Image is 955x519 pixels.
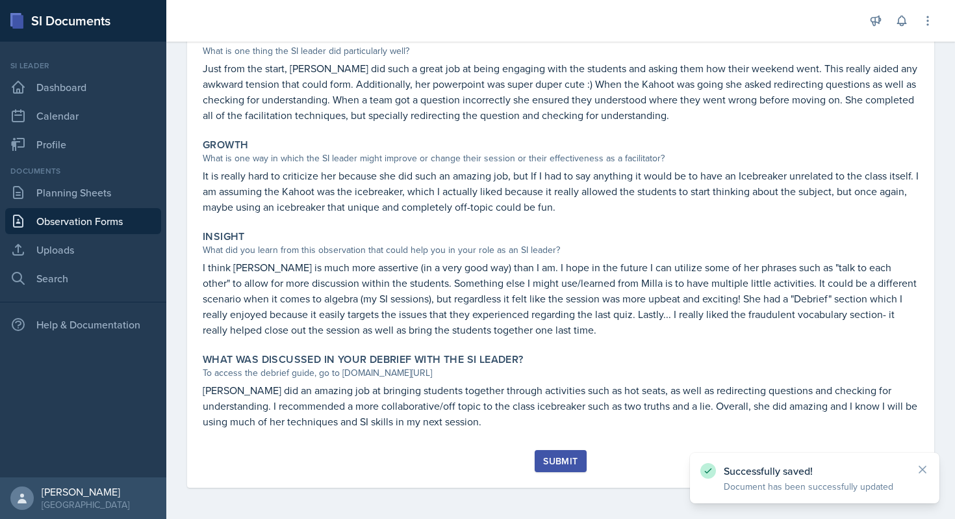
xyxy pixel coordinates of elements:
a: Observation Forms [5,208,161,234]
div: Si leader [5,60,161,72]
a: Profile [5,131,161,157]
button: Submit [535,450,586,472]
label: Insight [203,230,245,243]
label: Growth [203,139,248,152]
a: Calendar [5,103,161,129]
div: Documents [5,165,161,177]
label: What was discussed in your debrief with the SI Leader? [203,353,524,366]
div: What is one thing the SI leader did particularly well? [203,44,919,58]
p: Just from the start, [PERSON_NAME] did such a great job at being engaging with the students and a... [203,60,919,123]
div: To access the debrief guide, go to [DOMAIN_NAME][URL] [203,366,919,380]
div: Help & Documentation [5,312,161,338]
div: Submit [543,456,578,466]
a: Planning Sheets [5,180,161,206]
div: What did you learn from this observation that could help you in your role as an SI leader? [203,243,919,257]
p: [PERSON_NAME] did an amazing job at bringing students together through activities such as hot sea... [203,382,919,429]
a: Search [5,265,161,291]
a: Uploads [5,237,161,263]
p: It is really hard to criticize her because she did such an amazing job, but If I had to say anyth... [203,168,919,215]
p: Document has been successfully updated [724,480,906,493]
p: I think [PERSON_NAME] is much more assertive (in a very good way) than I am. I hope in the future... [203,259,919,338]
a: Dashboard [5,74,161,100]
div: [PERSON_NAME] [42,485,129,498]
div: What is one way in which the SI leader might improve or change their session or their effectivene... [203,152,919,165]
p: Successfully saved! [724,464,906,477]
div: [GEOGRAPHIC_DATA] [42,498,129,511]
